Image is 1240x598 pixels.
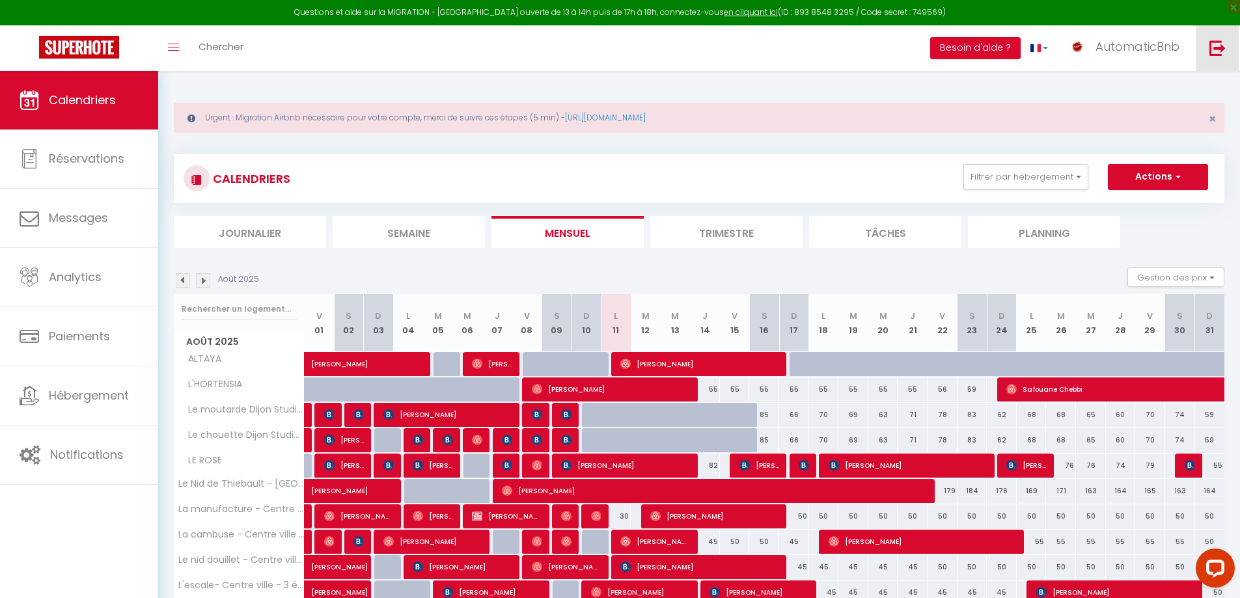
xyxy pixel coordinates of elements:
[305,403,311,428] a: [PERSON_NAME]
[1076,454,1106,478] div: 76
[1194,428,1224,452] div: 59
[210,164,290,193] h3: CALENDRIERS
[898,377,928,401] div: 55
[838,428,868,452] div: 69
[532,554,601,579] span: [PERSON_NAME]
[423,294,453,352] th: 05
[838,377,868,401] div: 55
[364,294,394,352] th: 03
[620,554,780,579] span: [PERSON_NAME]
[868,403,898,427] div: 63
[591,504,601,528] span: [PERSON_NAME]
[176,555,307,565] span: Le nid douillet - Centre ville - 3 étoiles
[868,428,898,452] div: 63
[176,352,225,366] span: ALTAYA
[969,310,975,322] abbr: S
[324,402,334,427] span: [PERSON_NAME]
[958,428,987,452] div: 83
[1076,555,1106,579] div: 50
[393,294,423,352] th: 04
[928,479,958,503] div: 179
[779,504,809,528] div: 50
[1106,555,1136,579] div: 50
[809,504,839,528] div: 50
[601,294,631,352] th: 11
[463,310,471,322] abbr: M
[49,387,129,403] span: Hébergement
[182,297,297,321] input: Rechercher un logement...
[1135,403,1165,427] div: 70
[353,402,363,427] span: [PERSON_NAME]
[554,310,560,322] abbr: S
[561,402,571,427] span: [PERSON_NAME]
[333,216,485,248] li: Semaine
[829,453,988,478] span: [PERSON_NAME]
[868,504,898,528] div: 50
[739,453,779,478] span: [PERSON_NAME]
[316,310,322,322] abbr: V
[1076,294,1106,352] th: 27
[987,428,1017,452] div: 62
[829,529,1018,554] span: [PERSON_NAME]
[1209,111,1216,127] span: ×
[176,504,307,514] span: La manufacture - Centre ville - 3 étoiles
[176,530,307,539] span: La cambuse - Centre ville - 3 étoiles
[779,555,809,579] div: 45
[1135,294,1165,352] th: 29
[561,529,571,554] span: [PERSON_NAME]
[1194,530,1224,554] div: 50
[779,428,809,452] div: 66
[383,529,483,554] span: [PERSON_NAME]
[849,310,857,322] abbr: M
[779,377,809,401] div: 55
[542,294,572,352] th: 09
[910,310,915,322] abbr: J
[779,403,809,427] div: 66
[661,294,691,352] th: 13
[690,530,720,554] div: 45
[749,530,779,554] div: 50
[999,310,1005,322] abbr: D
[809,555,839,579] div: 45
[1006,453,1046,478] span: [PERSON_NAME]
[49,269,102,285] span: Analytics
[1046,479,1076,503] div: 171
[968,216,1120,248] li: Planning
[1135,479,1165,503] div: 165
[1106,454,1136,478] div: 74
[1046,530,1076,554] div: 55
[809,377,839,401] div: 55
[324,428,364,452] span: [PERSON_NAME]
[1185,543,1240,598] iframe: LiveChat chat widget
[1194,403,1224,427] div: 59
[987,504,1017,528] div: 50
[305,428,311,453] a: [PERSON_NAME]
[1165,504,1195,528] div: 50
[928,294,958,352] th: 22
[1165,555,1195,579] div: 50
[1135,504,1165,528] div: 50
[383,453,393,478] span: [PERSON_NAME]
[305,294,335,352] th: 01
[1147,310,1153,322] abbr: V
[1095,38,1179,55] span: AutomaticBnb
[720,530,750,554] div: 50
[524,310,530,322] abbr: V
[799,453,808,478] span: [PERSON_NAME]
[502,428,512,452] span: [PERSON_NAME]
[50,446,124,463] span: Notifications
[532,428,542,452] span: sebastien mille
[1046,454,1076,478] div: 76
[1165,403,1195,427] div: 74
[732,310,737,322] abbr: V
[1076,403,1106,427] div: 65
[1185,453,1194,478] span: [PERSON_NAME]
[1106,428,1136,452] div: 60
[898,428,928,452] div: 71
[174,333,304,351] span: Août 2025
[614,310,618,322] abbr: L
[199,40,243,53] span: Chercher
[583,310,590,322] abbr: D
[720,377,750,401] div: 55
